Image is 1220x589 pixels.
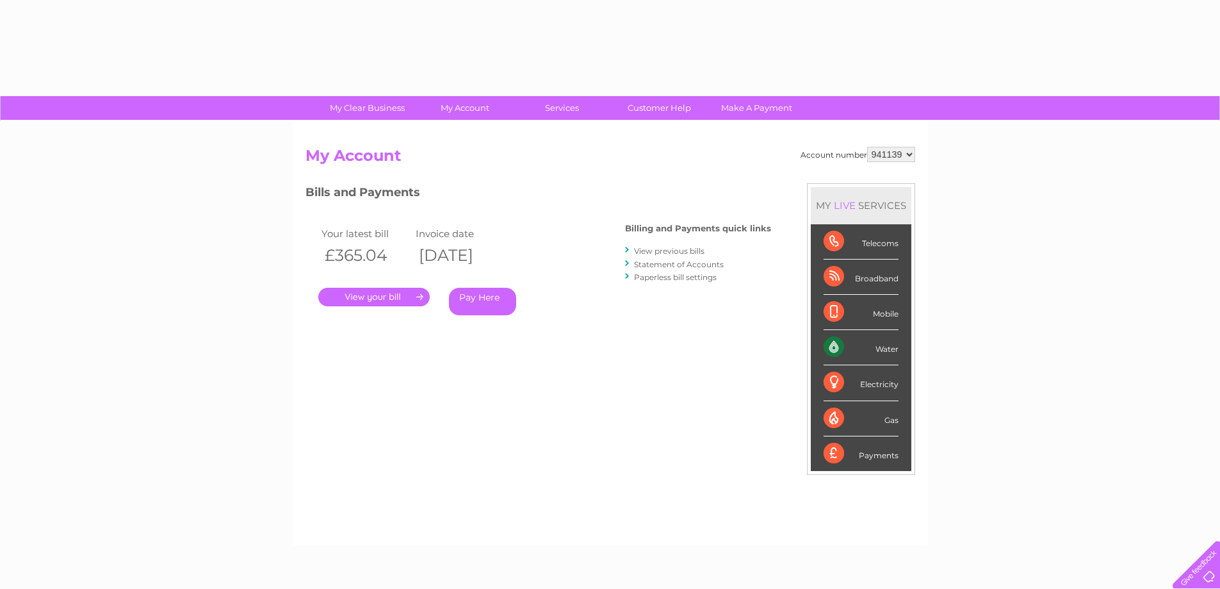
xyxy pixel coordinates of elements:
div: Water [824,330,899,365]
div: Gas [824,401,899,436]
div: Broadband [824,260,899,295]
h2: My Account [305,147,915,171]
div: LIVE [831,199,858,212]
h3: Bills and Payments [305,183,771,206]
div: MY SERVICES [811,187,911,224]
a: Paperless bill settings [634,272,717,282]
div: Account number [801,147,915,162]
a: . [318,288,430,306]
a: Services [509,96,615,120]
a: View previous bills [634,246,704,256]
td: Your latest bill [318,225,413,242]
a: Statement of Accounts [634,260,724,269]
th: [DATE] [412,242,507,269]
a: My Account [412,96,517,120]
td: Invoice date [412,225,507,242]
a: Make A Payment [704,96,809,120]
div: Mobile [824,295,899,330]
a: Customer Help [606,96,712,120]
th: £365.04 [318,242,413,269]
a: Pay Here [449,288,516,315]
div: Telecoms [824,224,899,260]
a: My Clear Business [314,96,420,120]
div: Payments [824,436,899,471]
div: Electricity [824,365,899,401]
h4: Billing and Payments quick links [625,224,771,233]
